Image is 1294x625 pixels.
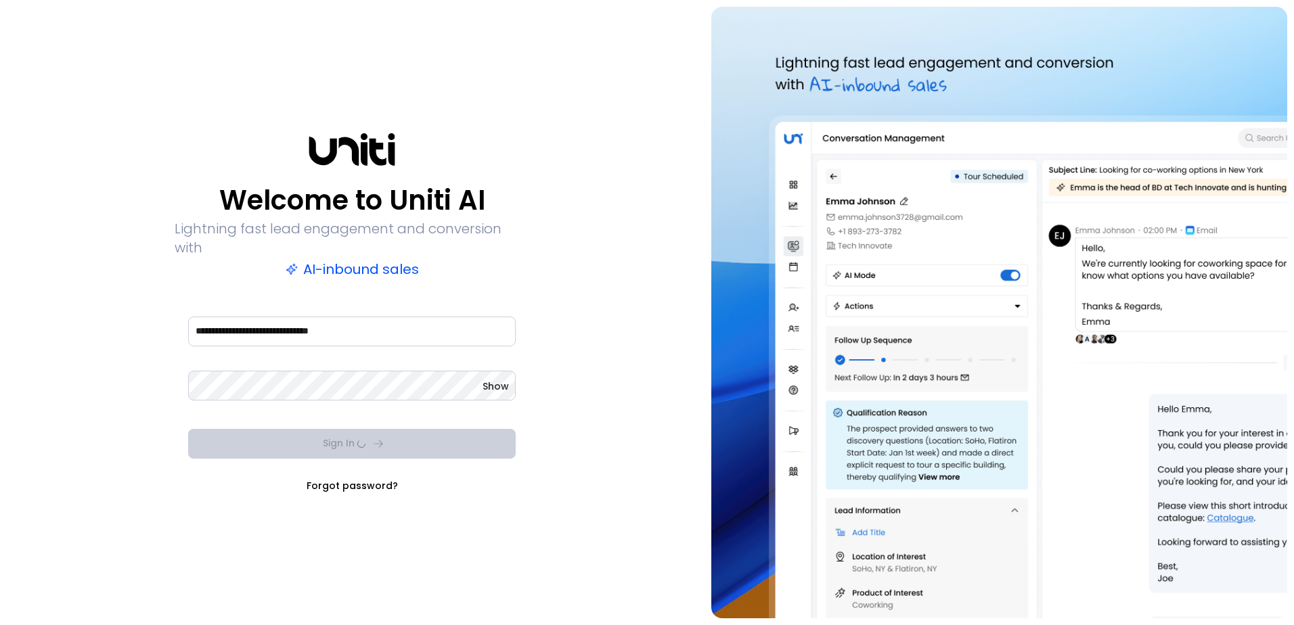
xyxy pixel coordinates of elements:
[711,7,1287,618] img: auth-hero.png
[175,219,529,257] p: Lightning fast lead engagement and conversion with
[307,479,398,492] a: Forgot password?
[219,184,485,216] p: Welcome to Uniti AI
[483,379,509,393] button: Show
[286,260,419,279] p: AI-inbound sales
